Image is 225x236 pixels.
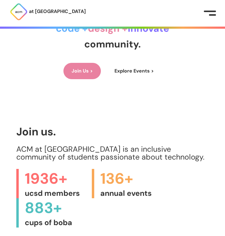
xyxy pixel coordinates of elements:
p: at [GEOGRAPHIC_DATA] [29,8,86,15]
span: cups of boba [25,218,86,228]
a: at [GEOGRAPHIC_DATA] [10,3,86,21]
span: code + [56,22,88,35]
span: community. [84,38,141,50]
span: 1936+ [25,169,86,189]
span: ucsd members [25,189,86,198]
p: ACM at [GEOGRAPHIC_DATA] is an inclusive community of students passionate about technology. [16,145,209,161]
h1: Join us. [16,126,209,138]
img: ACM Logo [10,3,28,21]
span: design + [88,22,128,35]
a: Join Us > [63,63,101,79]
a: Explore Events > [106,63,162,79]
span: 136+ [100,169,161,189]
span: annual events [100,189,161,198]
span: innovate [128,22,169,35]
span: 883+ [25,198,86,218]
